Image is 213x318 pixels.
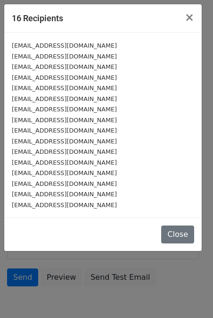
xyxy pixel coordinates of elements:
small: [EMAIL_ADDRESS][DOMAIN_NAME] [12,180,117,187]
small: [EMAIL_ADDRESS][DOMAIN_NAME] [12,74,117,81]
h5: 16 Recipients [12,12,63,25]
small: [EMAIL_ADDRESS][DOMAIN_NAME] [12,63,117,70]
small: [EMAIL_ADDRESS][DOMAIN_NAME] [12,201,117,209]
div: Widget de chat [166,273,213,318]
small: [EMAIL_ADDRESS][DOMAIN_NAME] [12,42,117,49]
small: [EMAIL_ADDRESS][DOMAIN_NAME] [12,106,117,113]
small: [EMAIL_ADDRESS][DOMAIN_NAME] [12,95,117,102]
small: [EMAIL_ADDRESS][DOMAIN_NAME] [12,148,117,155]
button: Close [161,226,194,243]
small: [EMAIL_ADDRESS][DOMAIN_NAME] [12,127,117,134]
span: × [185,11,194,24]
small: [EMAIL_ADDRESS][DOMAIN_NAME] [12,84,117,92]
small: [EMAIL_ADDRESS][DOMAIN_NAME] [12,169,117,176]
small: [EMAIL_ADDRESS][DOMAIN_NAME] [12,138,117,145]
small: [EMAIL_ADDRESS][DOMAIN_NAME] [12,53,117,60]
small: [EMAIL_ADDRESS][DOMAIN_NAME] [12,159,117,166]
small: [EMAIL_ADDRESS][DOMAIN_NAME] [12,191,117,198]
button: Close [177,4,202,31]
iframe: Chat Widget [166,273,213,318]
small: [EMAIL_ADDRESS][DOMAIN_NAME] [12,117,117,124]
